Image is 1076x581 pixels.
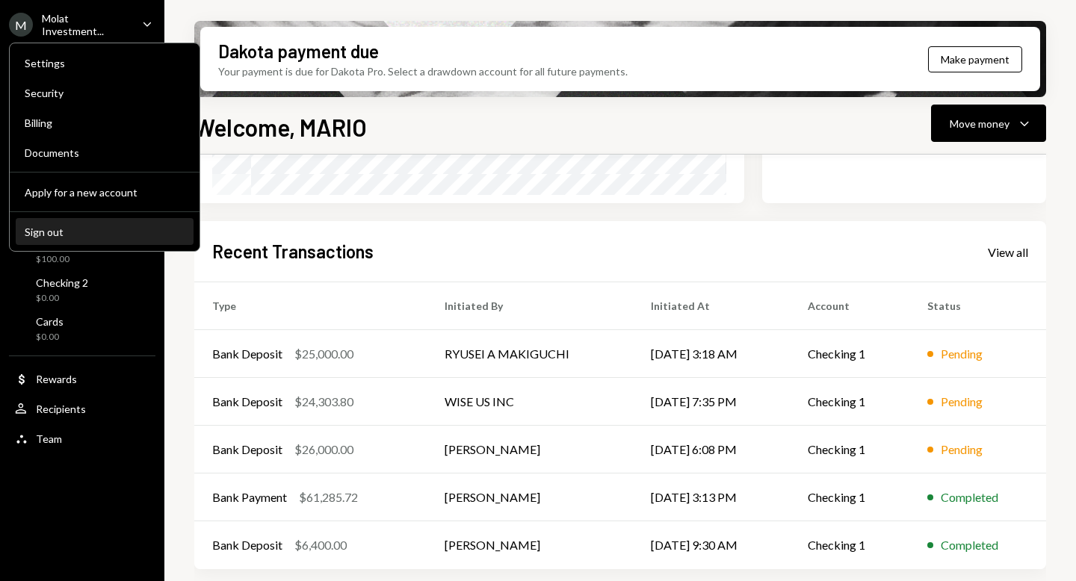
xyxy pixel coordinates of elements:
div: Bank Deposit [212,536,282,554]
div: $26,000.00 [294,441,353,459]
a: Cards$0.00 [9,311,155,347]
div: $24,303.80 [294,393,353,411]
div: $6,400.00 [294,536,347,554]
td: Checking 1 [790,521,909,569]
div: Bank Deposit [212,345,282,363]
td: Checking 1 [790,378,909,426]
div: Checking 2 [36,276,88,289]
div: Cards [36,315,64,328]
div: Team [36,432,62,445]
div: Rewards [36,373,77,385]
div: Apply for a new account [25,186,185,199]
a: Checking 2$0.00 [9,272,155,308]
td: [DATE] 3:13 PM [633,473,790,521]
div: Pending [941,393,983,411]
td: Checking 1 [790,330,909,378]
div: View all [988,245,1028,260]
td: [DATE] 9:30 AM [633,521,790,569]
div: Dakota payment due [218,39,379,63]
div: Bank Payment [212,488,287,506]
div: Billing [25,116,185,129]
div: Security [25,87,185,99]
td: [DATE] 3:18 AM [633,330,790,378]
td: [DATE] 7:35 PM [633,378,790,426]
a: Billing [16,109,194,136]
th: Status [909,282,1046,330]
button: Make payment [928,46,1022,72]
th: Type [194,282,427,330]
a: Documents [16,139,194,166]
h1: Welcome, MARIO [194,112,367,142]
div: Recipients [36,403,86,415]
th: Initiated At [633,282,790,330]
a: View all [988,243,1028,260]
div: Pending [941,345,983,363]
div: $61,285.72 [299,488,358,506]
td: RYUSEI A MAKIGUCHI [427,330,632,378]
a: Security [16,79,194,106]
th: Initiated By [427,282,632,330]
div: $0.00 [36,292,88,305]
div: Documents [25,146,185,159]
td: [DATE] 6:08 PM [633,426,790,473]
div: $0.00 [36,331,64,344]
a: Settings [16,49,194,76]
div: Sign out [25,226,185,238]
div: Bank Deposit [212,393,282,411]
th: Account [790,282,909,330]
div: Molat Investment... [42,12,130,37]
td: [PERSON_NAME] [427,473,632,521]
div: Completed [941,536,998,554]
div: Bank Deposit [212,441,282,459]
a: Recipients [9,395,155,422]
div: Your payment is due for Dakota Pro. Select a drawdown account for all future payments. [218,63,628,79]
button: Sign out [16,219,194,246]
td: [PERSON_NAME] [427,426,632,473]
h2: Recent Transactions [212,239,374,264]
td: Checking 1 [790,426,909,473]
td: Checking 1 [790,473,909,521]
div: Settings [25,57,185,69]
td: [PERSON_NAME] [427,521,632,569]
div: Pending [941,441,983,459]
td: WISE US INC [427,378,632,426]
div: $100.00 [36,253,78,266]
button: Move money [931,105,1046,142]
div: Completed [941,488,998,506]
div: M [9,13,33,37]
div: Move money [950,116,1009,131]
a: Team [9,425,155,452]
a: Rewards [9,365,155,392]
div: $25,000.00 [294,345,353,363]
button: Apply for a new account [16,179,194,206]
